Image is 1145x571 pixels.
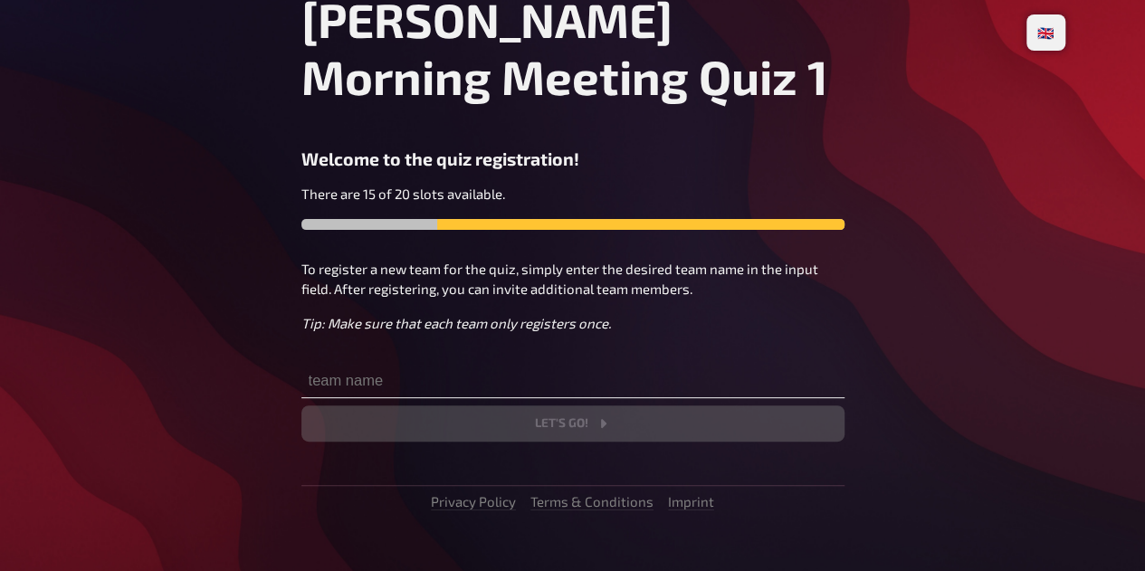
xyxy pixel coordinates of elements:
[301,362,844,398] input: team name
[301,259,844,300] p: To register a new team for the quiz, simply enter the desired team name in the input field. After...
[1030,18,1062,47] li: 🇬🇧
[301,405,844,442] button: Let's go!
[431,493,516,509] a: Privacy Policy
[301,148,844,169] h3: Welcome to the quiz registration!
[301,184,844,205] p: There are 15 of 20 slots available.
[530,493,654,509] a: Terms & Conditions
[668,493,714,509] a: Imprint
[301,315,611,331] i: Tip: Make sure that each team only registers once.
